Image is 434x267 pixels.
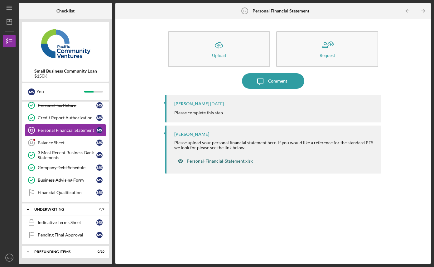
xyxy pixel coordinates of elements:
div: [PERSON_NAME] [174,132,209,137]
div: Please upload your personal financial statement here. If you would like a reference for the stand... [174,140,375,150]
text: MS [7,256,12,260]
div: $150K [34,74,97,79]
tspan: 12 [243,9,246,13]
a: 13Balance SheetMS [25,136,106,149]
div: Comment [268,73,287,89]
img: Product logo [22,25,109,62]
tspan: 13 [29,141,33,145]
div: 0 / 2 [93,207,104,211]
div: Balance Sheet [38,140,96,145]
div: M S [96,177,103,183]
a: 12Personal Financial StatementMS [25,124,106,136]
b: Checklist [56,8,75,13]
div: M S [28,88,35,95]
div: M S [96,219,103,226]
b: Personal Financial Statement [253,8,309,13]
button: MS [3,251,16,264]
div: M S [96,152,103,158]
div: Personal Financial Statement [38,128,96,133]
div: Prefunding Items [34,250,89,254]
div: You [36,86,84,97]
tspan: 12 [29,128,33,132]
time: 2025-08-06 19:52 [210,101,224,106]
div: Business Advising Form [38,178,96,183]
b: Small Business Community Loan [34,69,97,74]
a: 3 Most Recent Business Bank StatementsMS [25,149,106,161]
div: Upload [212,53,226,58]
div: M S [96,127,103,133]
div: M S [96,232,103,238]
div: M S [96,140,103,146]
div: Personal-Financial-Statement.xlsx [187,159,253,164]
button: Personal-Financial-Statement.xlsx [174,155,256,167]
a: Personal Tax ReturnMS [25,99,106,112]
div: M S [96,115,103,121]
a: Business Advising FormMS [25,174,106,186]
p: Please complete this step [174,109,223,116]
div: 0 / 10 [93,250,104,254]
div: Indicative Terms Sheet [38,220,96,225]
div: Financial Qualification [38,190,96,195]
a: Pending Final ApprovalMS [25,229,106,241]
div: 3 Most Recent Business Bank Statements [38,150,96,160]
a: Indicative Terms SheetMS [25,216,106,229]
div: Underwriting [34,207,89,211]
a: Credit Report AuthorizationMS [25,112,106,124]
a: Company Debt ScheduleMS [25,161,106,174]
div: Credit Report Authorization [38,115,96,120]
div: M S [96,102,103,108]
div: M S [96,164,103,171]
a: Financial QualificationMS [25,186,106,199]
div: Personal Tax Return [38,103,96,108]
button: Request [276,31,378,67]
div: M S [96,189,103,196]
div: [PERSON_NAME] [174,101,209,106]
div: Pending Final Approval [38,232,96,237]
div: Request [320,53,335,58]
button: Comment [242,73,304,89]
button: Upload [168,31,270,67]
div: Company Debt Schedule [38,165,96,170]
